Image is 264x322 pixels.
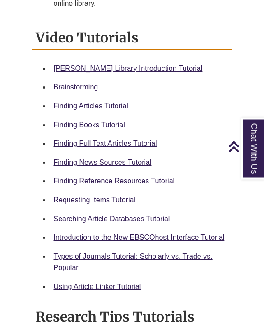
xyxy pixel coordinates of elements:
[54,140,157,148] a: Finding Full Text Articles Tutorial
[54,121,125,129] a: Finding Books Tutorial
[54,65,203,73] a: [PERSON_NAME] Library Introduction Tutorial
[54,234,225,242] a: Introduction to the New EBSCOhost Interface Tutorial
[54,177,175,185] a: Finding Reference Resources Tutorial
[54,196,135,204] a: Requesting Items Tutorial
[32,27,232,51] h2: Video Tutorials
[54,215,170,223] a: Searching Article Databases Tutorial
[54,283,141,291] a: Using Article Linker Tutorial
[54,253,213,272] a: Types of Journals Tutorial: Scholarly vs. Trade vs. Popular
[54,84,98,91] a: Brainstorming
[54,103,128,110] a: Finding Articles Tutorial
[54,159,152,167] a: Finding News Sources Tutorial
[228,140,262,153] a: Back to Top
